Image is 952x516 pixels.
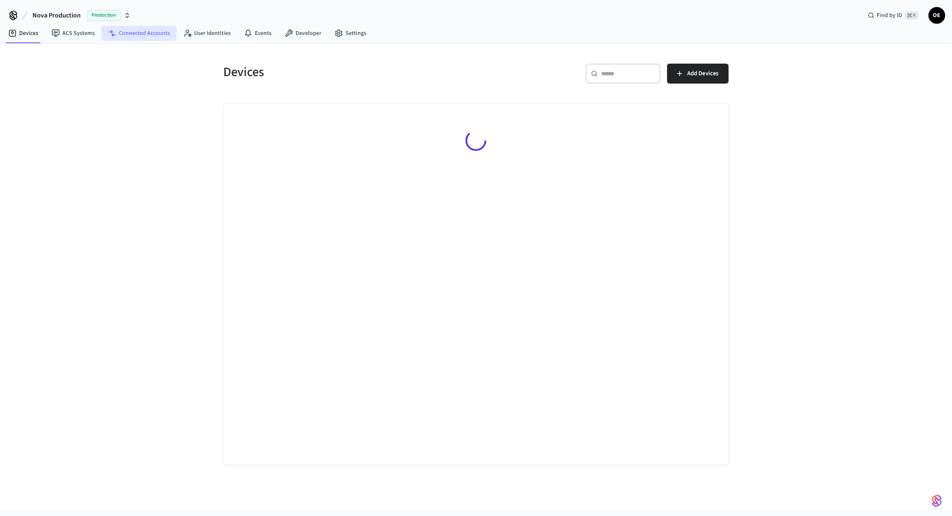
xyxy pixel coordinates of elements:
a: Settings [328,26,373,41]
span: Nova Production [32,10,81,20]
a: Developer [278,26,328,41]
span: Find by ID [877,11,903,20]
a: ACS Systems [45,26,101,41]
button: Add Devices [667,64,729,84]
span: Add Devices [687,68,719,79]
span: ⌘ K [905,11,919,20]
button: OE [929,7,945,24]
span: OE [930,8,945,23]
a: Events [237,26,278,41]
a: Devices [2,26,45,41]
a: Connected Accounts [101,26,177,41]
a: User Identities [177,26,237,41]
h5: Devices [223,64,471,81]
div: Find by ID⌘ K [861,8,925,23]
span: Production [87,10,121,21]
img: SeamLogoGradient.69752ec5.svg [932,494,942,508]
